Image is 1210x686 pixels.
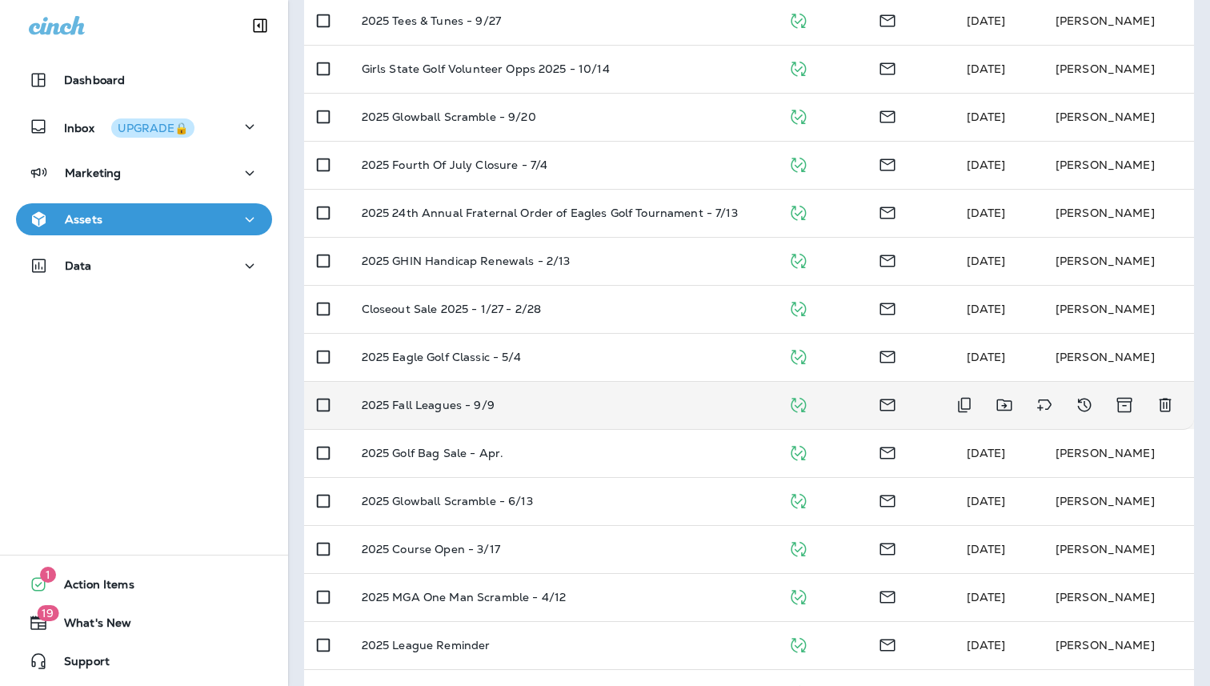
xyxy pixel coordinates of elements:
[878,540,897,555] span: Email
[878,204,897,219] span: Email
[788,444,808,459] span: Published
[16,568,272,600] button: 1Action Items
[1068,389,1100,421] button: View Changelog
[1108,389,1141,421] button: Archive
[788,396,808,411] span: Published
[967,110,1006,124] span: Brittany Cummins
[362,399,495,411] p: 2025 Fall Leagues - 9/9
[788,204,808,219] span: Published
[878,252,897,267] span: Email
[967,158,1006,172] span: Brittany Cummins
[878,12,897,26] span: Email
[64,74,125,86] p: Dashboard
[788,540,808,555] span: Published
[967,542,1006,556] span: Brittany Cummins
[878,300,897,315] span: Email
[362,14,501,27] p: 2025 Tees & Tunes - 9/27
[362,110,536,123] p: 2025 Glowball Scramble - 9/20
[118,122,188,134] div: UPGRADE🔒
[967,62,1006,76] span: Pam Borrisove
[788,636,808,651] span: Published
[878,348,897,363] span: Email
[878,156,897,170] span: Email
[111,118,194,138] button: UPGRADE🔒
[788,492,808,507] span: Published
[788,252,808,267] span: Published
[948,389,980,421] button: Duplicate
[788,108,808,122] span: Published
[40,567,56,583] span: 1
[967,206,1006,220] span: Brittany Cummins
[16,250,272,282] button: Data
[788,156,808,170] span: Published
[967,350,1006,364] span: Brittany Cummins
[362,303,541,315] p: Closeout Sale 2025 - 1/27 - 2/28
[48,578,134,597] span: Action Items
[65,259,92,272] p: Data
[16,64,272,96] button: Dashboard
[362,639,491,652] p: 2025 League Reminder
[967,494,1006,508] span: Brittany Cummins
[788,12,808,26] span: Published
[967,254,1006,268] span: Brittany Cummins
[362,207,738,219] p: 2025 24th Annual Fraternal Order of Eagles Golf Tournament - 7/13
[362,62,610,75] p: Girls State Golf Volunteer Opps 2025 - 10/14
[16,645,272,677] button: Support
[1043,333,1194,381] td: [PERSON_NAME]
[878,396,897,411] span: Email
[362,351,521,363] p: 2025 Eagle Golf Classic - 5/4
[967,638,1006,652] span: Rachael Owen
[16,607,272,639] button: 19What's New
[788,588,808,603] span: Published
[65,166,121,179] p: Marketing
[1043,477,1194,525] td: [PERSON_NAME]
[1149,389,1181,421] button: Delete
[64,118,194,135] p: Inbox
[967,446,1006,460] span: Brittany Cummins
[878,636,897,651] span: Email
[362,543,500,556] p: 2025 Course Open - 3/17
[878,60,897,74] span: Email
[1043,429,1194,477] td: [PERSON_NAME]
[878,588,897,603] span: Email
[362,255,571,267] p: 2025 GHIN Handicap Renewals - 2/13
[362,591,566,604] p: 2025 MGA One Man Scramble - 4/12
[878,444,897,459] span: Email
[362,447,504,459] p: 2025 Golf Bag Sale - Apr.
[1028,389,1060,421] button: Add tags
[967,590,1006,604] span: Brittany Cummins
[1043,285,1194,333] td: [PERSON_NAME]
[1043,45,1194,93] td: [PERSON_NAME]
[988,389,1020,421] button: Move to folder
[878,492,897,507] span: Email
[48,655,110,674] span: Support
[16,203,272,235] button: Assets
[16,110,272,142] button: InboxUPGRADE🔒
[878,108,897,122] span: Email
[238,10,282,42] button: Collapse Sidebar
[1043,237,1194,285] td: [PERSON_NAME]
[362,158,548,171] p: 2025 Fourth Of July Closure - 7/4
[1043,93,1194,141] td: [PERSON_NAME]
[1043,621,1194,669] td: [PERSON_NAME]
[1043,141,1194,189] td: [PERSON_NAME]
[967,302,1006,316] span: Brittany Cummins
[16,157,272,189] button: Marketing
[65,213,102,226] p: Assets
[1043,525,1194,573] td: [PERSON_NAME]
[788,348,808,363] span: Published
[788,60,808,74] span: Published
[362,495,533,507] p: 2025 Glowball Scramble - 6/13
[967,14,1006,28] span: Brittany Cummins
[48,616,131,636] span: What's New
[788,300,808,315] span: Published
[1043,573,1194,621] td: [PERSON_NAME]
[37,605,58,621] span: 19
[1043,189,1194,237] td: [PERSON_NAME]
